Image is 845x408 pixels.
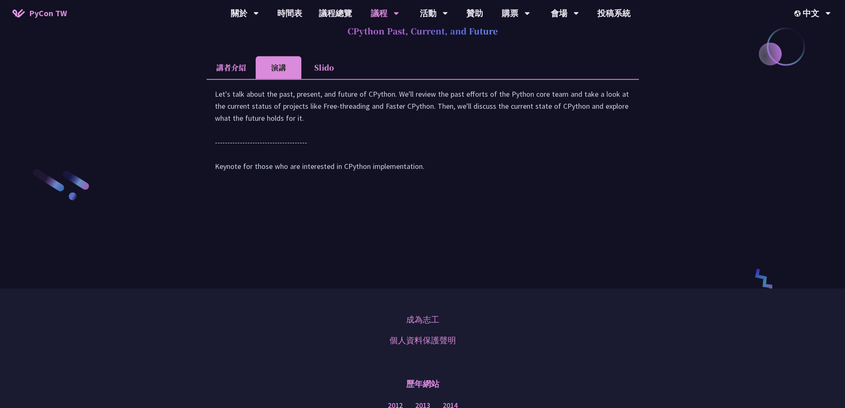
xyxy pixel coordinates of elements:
[301,56,347,79] li: Slido
[12,9,25,17] img: Home icon of PyCon TW 2025
[4,3,75,24] a: PyCon TW
[207,19,639,44] h2: CPython Past, Current, and Future
[256,56,301,79] li: 演講
[389,334,456,347] a: 個人資料保護聲明
[29,7,67,20] span: PyCon TW
[215,88,631,181] div: Let's talk about the past, present, and future of CPython. We'll review the past efforts of the P...
[406,371,439,396] p: 歷年網站
[406,313,439,326] a: 成為志工
[207,56,256,79] li: 講者介紹
[794,10,803,17] img: Locale Icon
